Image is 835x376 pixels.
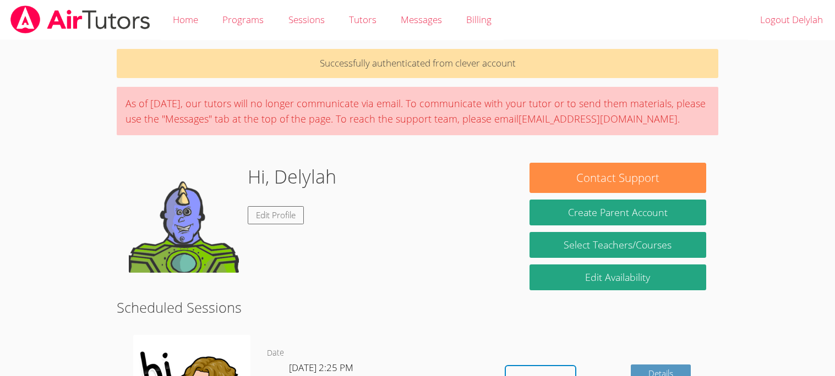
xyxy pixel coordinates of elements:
img: default.png [129,163,239,273]
button: Contact Support [530,163,706,193]
dt: Date [267,346,284,360]
span: [DATE] 2:25 PM [289,361,353,374]
a: Select Teachers/Courses [530,232,706,258]
a: Edit Availability [530,264,706,290]
a: Edit Profile [248,206,304,224]
div: As of [DATE], our tutors will no longer communicate via email. To communicate with your tutor or ... [117,87,718,135]
button: Create Parent Account [530,200,706,225]
p: Successfully authenticated from clever account [117,49,718,78]
h2: Scheduled Sessions [117,297,718,318]
span: Messages [401,13,442,26]
img: airtutors_banner-c4298cdbf04f3fff15de1276eac7730deb9818008684d7c2e4769d2f7ddbe033.png [9,5,151,34]
h1: Hi, Delylah [248,163,336,191]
